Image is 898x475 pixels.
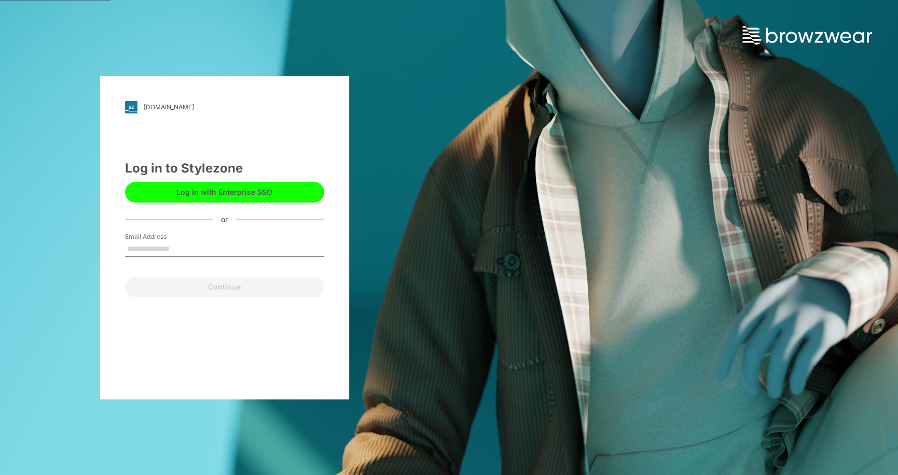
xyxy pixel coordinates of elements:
[125,232,198,241] label: Email Address
[144,103,194,111] div: [DOMAIN_NAME]
[125,159,324,178] div: Log in to Stylezone
[125,101,137,113] img: svg+xml;base64,PHN2ZyB3aWR0aD0iMjgiIGhlaWdodD0iMjgiIHZpZXdCb3g9IjAgMCAyOCAyOCIgZmlsbD0ibm9uZSIgeG...
[125,101,324,113] a: [DOMAIN_NAME]
[213,214,236,225] div: or
[125,182,324,203] button: Log in with Enterprise SSO
[742,26,872,45] img: browzwear-logo.73288ffb.svg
